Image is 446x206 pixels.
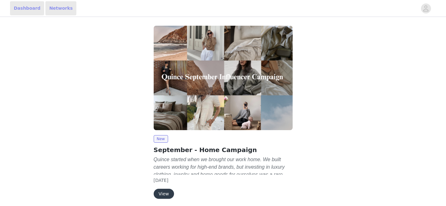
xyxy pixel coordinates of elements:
span: New [154,135,168,143]
div: avatar [423,3,429,13]
a: View [154,192,174,196]
span: [DATE] [154,178,168,183]
h2: September - Home Campaign [154,145,293,155]
button: View [154,189,174,199]
a: Dashboard [10,1,44,15]
a: Networks [45,1,76,15]
em: Quince started when we brought our work home. We built careers working for high-end brands, but i... [154,157,287,200]
img: Quince [154,26,293,130]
